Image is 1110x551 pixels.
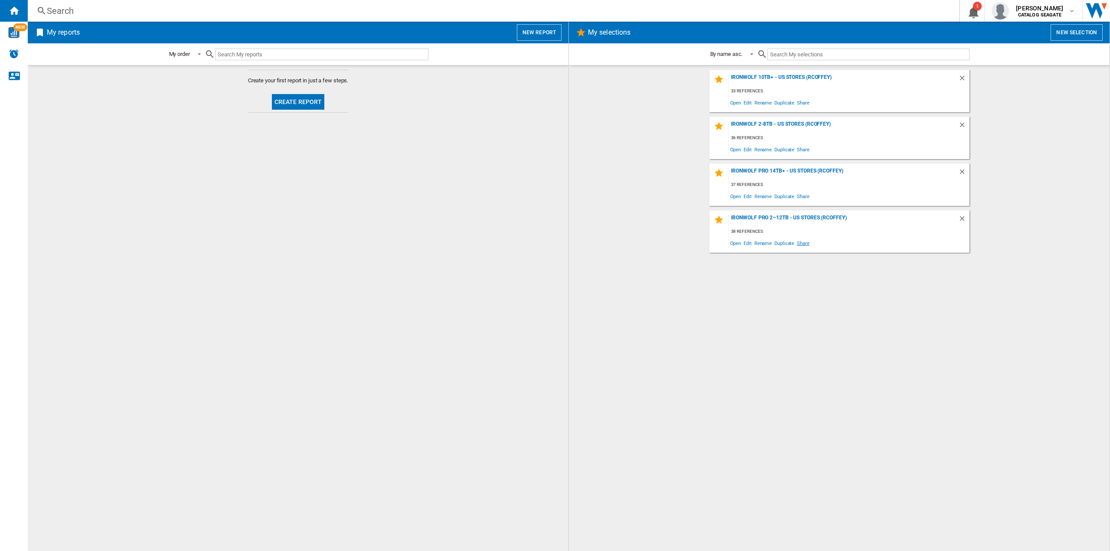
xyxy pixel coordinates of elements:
span: Share [796,190,811,202]
button: New selection [1051,24,1103,41]
span: Open [729,190,743,202]
span: Rename [753,190,773,202]
span: Open [729,237,743,249]
div: 33 references [729,86,970,97]
span: Edit [742,190,753,202]
div: Delete [958,121,970,133]
button: Create report [272,94,325,110]
div: IronWolf 2-8TB - US Stores (rcoffey) [729,121,958,133]
span: Share [796,143,811,155]
span: Open [729,143,743,155]
div: 37 references [729,179,970,190]
img: alerts-logo.svg [9,49,19,59]
div: Delete [958,74,970,86]
img: profile.jpg [992,2,1009,20]
h2: My reports [45,24,82,41]
div: IronWolf Pro 2–12TB - US Stores (rcoffey) [729,215,958,226]
span: Duplicate [773,143,796,155]
div: IronWolf Pro 14TB+ - US Stores (rcoffey) [729,168,958,179]
span: Rename [753,97,773,108]
b: CATALOG SEAGATE [1018,12,1061,18]
span: [PERSON_NAME] [1016,4,1063,13]
div: Delete [958,168,970,179]
div: By name asc. [710,51,743,57]
span: Edit [742,237,753,249]
span: Create your first report in just a few steps. [248,77,349,85]
span: Edit [742,143,753,155]
div: 38 references [729,226,970,237]
span: Rename [753,143,773,155]
span: Duplicate [773,97,796,108]
div: 1 [973,2,982,10]
h2: My selections [586,24,632,41]
input: Search My selections [767,49,969,60]
span: Rename [753,237,773,249]
div: IronWolf 10TB+ - US Stores (rcoffey) [729,74,958,86]
div: Delete [958,215,970,226]
input: Search My reports [215,49,428,60]
span: Duplicate [773,237,796,249]
button: New report [517,24,562,41]
div: Search [47,5,937,17]
span: Open [729,97,743,108]
span: Duplicate [773,190,796,202]
img: wise-card.svg [8,27,20,38]
div: 36 references [729,133,970,143]
span: Share [796,237,811,249]
span: Edit [742,97,753,108]
span: Share [796,97,811,108]
span: NEW [13,23,27,31]
div: My order [169,51,190,57]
